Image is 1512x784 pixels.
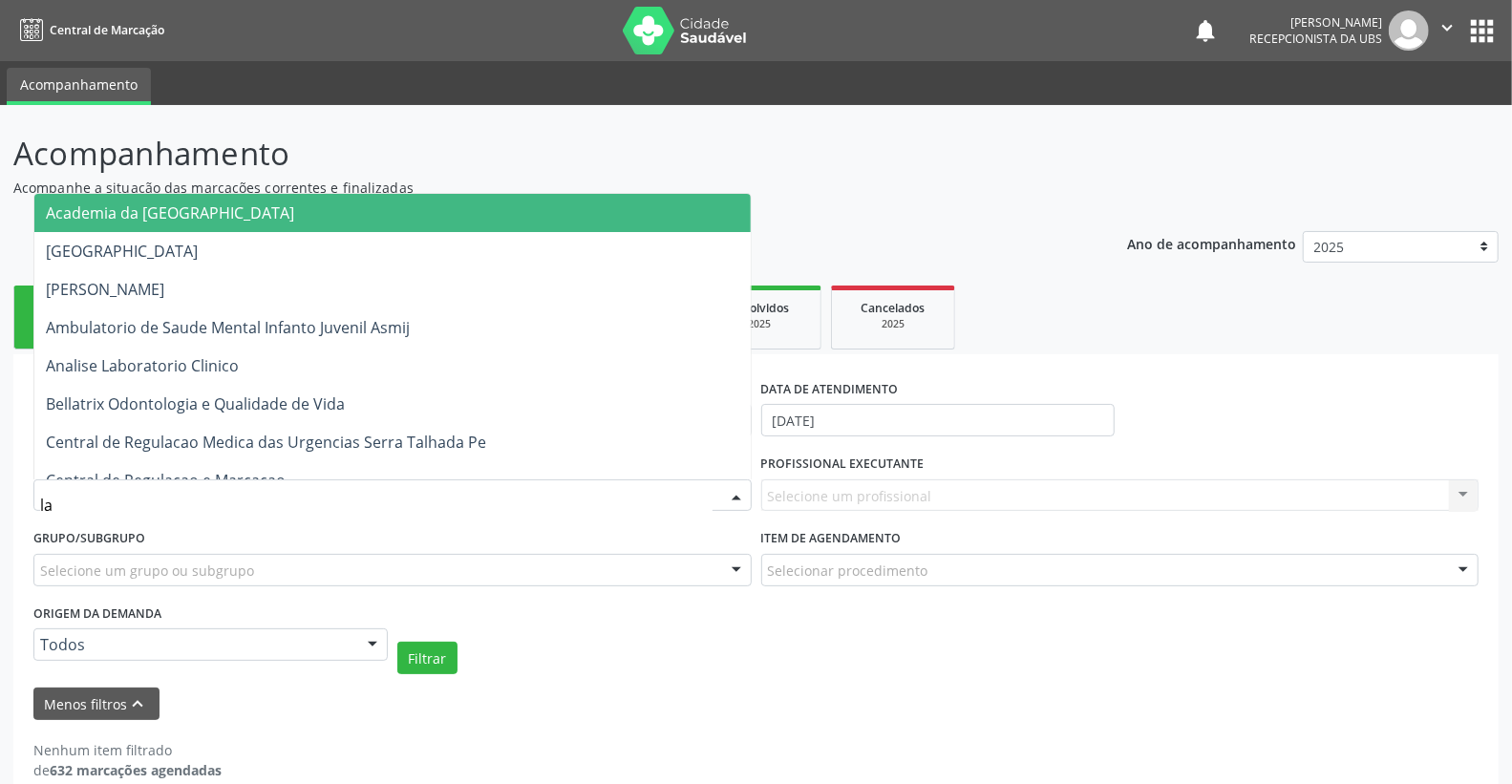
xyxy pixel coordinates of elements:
label: Grupo/Subgrupo [33,524,145,554]
strong: 632 marcações agendadas [50,761,222,779]
div: [PERSON_NAME] [1249,14,1382,31]
span: Analise Laboratorio Clinico [46,355,239,376]
span: Todos [40,635,349,654]
span: Central de Regulacao e Marcacao [46,470,286,491]
button:  [1429,11,1465,51]
span: Cancelados [862,300,926,316]
span: Central de Regulacao Medica das Urgencias Serra Talhada Pe [46,432,486,453]
p: Acompanhe a situação das marcações correntes e finalizadas [13,178,1054,198]
p: Ano de acompanhamento [1127,231,1296,255]
a: Acompanhamento [7,68,151,105]
div: de [33,760,222,780]
div: Nenhum item filtrado [33,740,222,760]
button: Menos filtroskeyboard_arrow_up [33,688,160,721]
div: 2025 [845,317,941,331]
img: img [1389,11,1429,51]
span: Recepcionista da UBS [1249,31,1382,47]
input: Selecione uma unidade [40,486,713,524]
div: Nova marcação [28,323,123,337]
button: notifications [1192,17,1219,44]
span: Resolvidos [730,300,789,316]
button: apps [1465,14,1499,48]
a: Central de Marcação [13,14,164,46]
i:  [1437,17,1458,38]
span: Ambulatorio de Saude Mental Infanto Juvenil Asmij [46,317,410,338]
span: Selecione um grupo ou subgrupo [40,561,254,581]
span: [GEOGRAPHIC_DATA] [46,241,198,262]
label: DATA DE ATENDIMENTO [761,374,899,404]
span: Selecionar procedimento [768,561,928,581]
label: Origem da demanda [33,600,161,629]
button: Filtrar [397,642,458,674]
span: Bellatrix Odontologia e Qualidade de Vida [46,393,345,414]
i: keyboard_arrow_up [128,693,149,714]
label: PROFISSIONAL EXECUTANTE [761,450,925,479]
input: Selecione um intervalo [761,404,1116,436]
span: Academia da [GEOGRAPHIC_DATA] [46,202,294,223]
span: Central de Marcação [50,22,164,38]
label: Item de agendamento [761,524,902,554]
span: [PERSON_NAME] [46,279,164,300]
p: Acompanhamento [13,130,1054,178]
div: 2025 [712,317,807,331]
